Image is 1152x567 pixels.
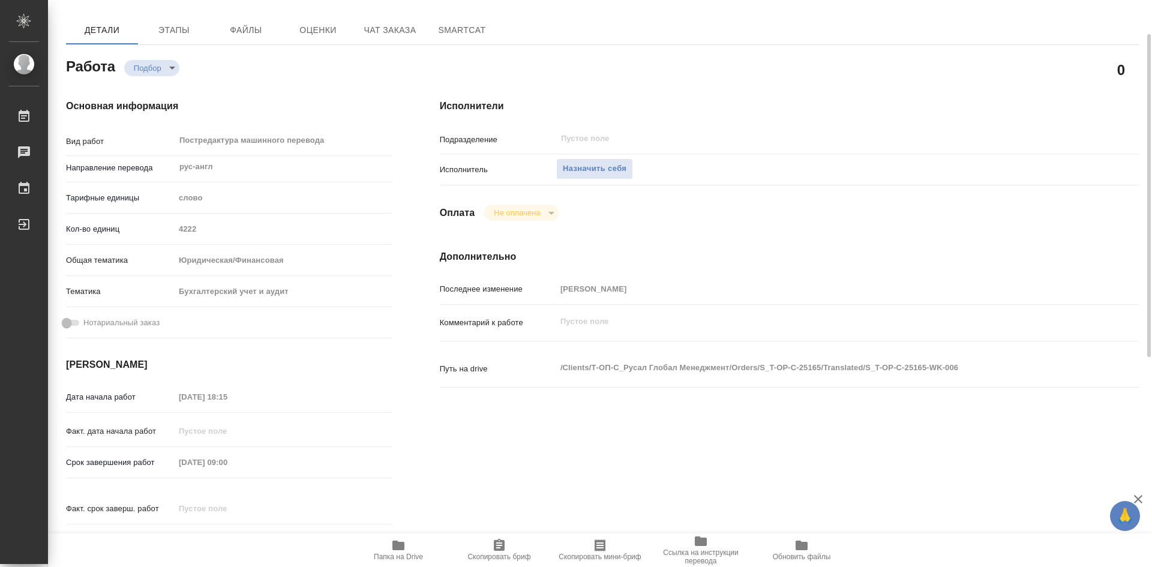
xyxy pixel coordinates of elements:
[66,55,115,76] h2: Работа
[66,425,175,437] p: Факт. дата начала работ
[361,23,419,38] span: Чат заказа
[449,533,550,567] button: Скопировать бриф
[440,250,1139,264] h4: Дополнительно
[440,134,556,146] p: Подразделение
[124,60,179,76] div: Подбор
[773,553,831,561] span: Обновить файлы
[66,136,175,148] p: Вид работ
[563,162,626,176] span: Назначить себя
[440,363,556,375] p: Путь на drive
[658,548,744,565] span: Ссылка на инструкции перевода
[73,23,131,38] span: Детали
[556,358,1081,378] textarea: /Clients/Т-ОП-С_Русал Глобал Менеджмент/Orders/S_T-OP-C-25165/Translated/S_T-OP-C-25165-WK-006
[650,533,751,567] button: Ссылка на инструкции перевода
[66,223,175,235] p: Кол-во единиц
[440,317,556,329] p: Комментарий к работе
[1110,501,1140,531] button: 🙏
[66,503,175,515] p: Факт. срок заверш. работ
[289,23,347,38] span: Оценки
[440,283,556,295] p: Последнее изменение
[490,208,544,218] button: Не оплачена
[175,422,280,440] input: Пустое поле
[66,391,175,403] p: Дата начала работ
[217,23,275,38] span: Файлы
[440,164,556,176] p: Исполнитель
[175,531,280,548] input: ✎ Введи что-нибудь
[560,131,1052,146] input: Пустое поле
[66,358,392,372] h4: [PERSON_NAME]
[66,286,175,298] p: Тематика
[145,23,203,38] span: Этапы
[175,220,392,238] input: Пустое поле
[433,23,491,38] span: SmartCat
[66,254,175,266] p: Общая тематика
[175,388,280,406] input: Пустое поле
[66,99,392,113] h4: Основная информация
[550,533,650,567] button: Скопировать мини-бриф
[175,188,392,208] div: слово
[175,500,280,517] input: Пустое поле
[1117,59,1125,80] h2: 0
[440,206,475,220] h4: Оплата
[175,454,280,471] input: Пустое поле
[66,192,175,204] p: Тарифные единицы
[556,158,633,179] button: Назначить себя
[83,317,160,329] span: Нотариальный заказ
[1115,503,1135,529] span: 🙏
[556,280,1081,298] input: Пустое поле
[751,533,852,567] button: Обновить файлы
[484,205,558,221] div: Подбор
[66,162,175,174] p: Направление перевода
[130,63,165,73] button: Подбор
[559,553,641,561] span: Скопировать мини-бриф
[175,281,392,302] div: Бухгалтерский учет и аудит
[348,533,449,567] button: Папка на Drive
[374,553,423,561] span: Папка на Drive
[467,553,530,561] span: Скопировать бриф
[440,99,1139,113] h4: Исполнители
[175,250,392,271] div: Юридическая/Финансовая
[66,457,175,469] p: Срок завершения работ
